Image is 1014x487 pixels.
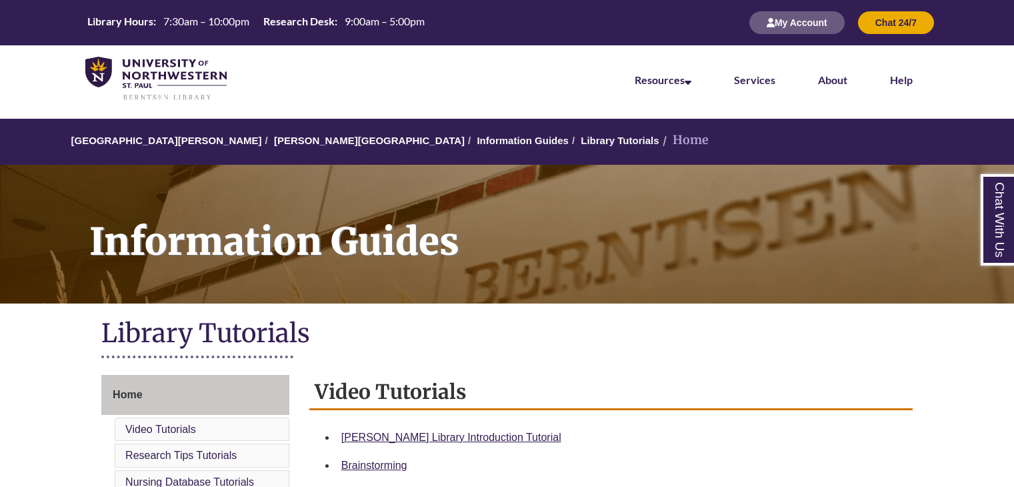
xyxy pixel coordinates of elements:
[274,135,465,146] a: [PERSON_NAME][GEOGRAPHIC_DATA]
[635,73,691,86] a: Resources
[125,424,196,435] a: Video Tutorials
[890,73,913,86] a: Help
[749,17,845,28] a: My Account
[659,131,709,150] li: Home
[163,15,249,27] span: 7:30am – 10:00pm
[82,14,430,32] a: Hours Today
[101,375,289,415] a: Home
[477,135,569,146] a: Information Guides
[125,450,237,461] a: Research Tips Tutorials
[749,11,845,34] button: My Account
[75,165,1014,286] h1: Information Guides
[71,135,261,146] a: [GEOGRAPHIC_DATA][PERSON_NAME]
[309,375,913,410] h2: Video Tutorials
[341,432,561,443] a: [PERSON_NAME] Library Introduction Tutorial
[341,460,407,471] a: Brainstorming
[581,135,659,146] a: Library Tutorials
[818,73,847,86] a: About
[858,17,934,28] a: Chat 24/7
[258,14,339,29] th: Research Desk:
[82,14,158,29] th: Library Hours:
[734,73,775,86] a: Services
[85,57,227,101] img: UNWSP Library Logo
[858,11,934,34] button: Chat 24/7
[345,15,425,27] span: 9:00am – 5:00pm
[113,389,142,400] span: Home
[101,317,913,352] h1: Library Tutorials
[82,14,430,31] table: Hours Today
